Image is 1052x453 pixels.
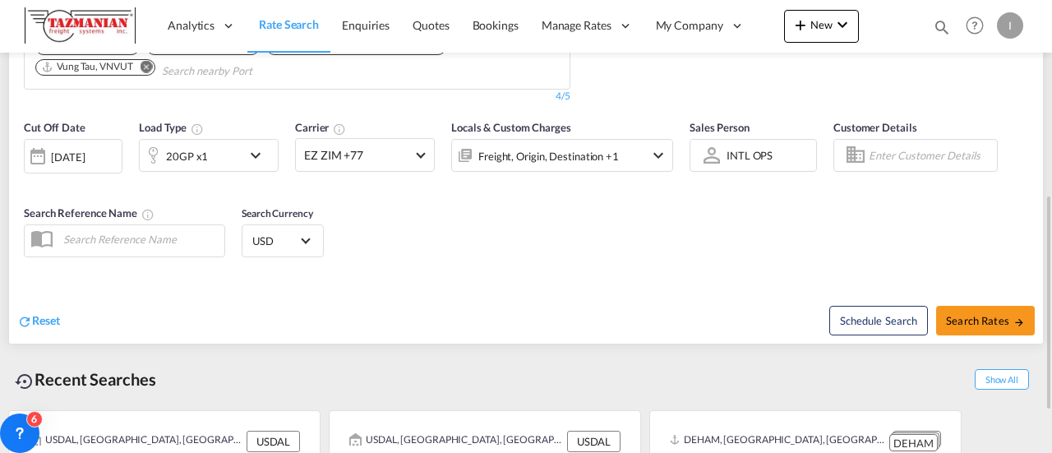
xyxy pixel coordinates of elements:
[933,18,951,36] md-icon: icon-magnify
[1013,317,1025,328] md-icon: icon-arrow-right
[451,121,571,134] span: Locals & Custom Charges
[24,121,85,134] span: Cut Off Date
[247,431,300,452] div: USDAL
[242,207,313,220] span: Search Currency
[725,144,786,168] md-select: Sales Person: INTL OPS
[139,139,279,172] div: 20GP x1icon-chevron-down
[55,227,224,252] input: Search Reference Name
[727,149,773,162] div: INTL OPS
[24,90,570,104] div: 4/5
[542,17,611,34] span: Manage Rates
[141,208,155,221] md-icon: Your search will be saved by the below given name
[961,12,997,41] div: Help
[997,12,1023,39] div: I
[791,18,852,31] span: New
[833,121,916,134] span: Customer Details
[342,18,390,32] span: Enquiries
[15,372,35,391] md-icon: icon-backup-restore
[41,60,136,74] div: Press delete to remove this chip.
[246,146,274,165] md-icon: icon-chevron-down
[29,431,242,452] div: USDAL, Dallas, TX, United States, North America, Americas
[33,34,561,85] md-chips-wrap: Chips container. Use arrow keys to select chips.
[139,121,204,134] span: Load Type
[304,147,411,164] span: EZ ZIM +77
[24,139,122,173] div: [DATE]
[413,18,449,32] span: Quotes
[833,15,852,35] md-icon: icon-chevron-down
[889,434,938,451] div: DEHAM
[946,314,1025,327] span: Search Rates
[791,15,810,35] md-icon: icon-plus 400-fg
[567,431,621,452] div: USDAL
[784,10,859,43] button: icon-plus 400-fgNewicon-chevron-down
[648,146,668,165] md-icon: icon-chevron-down
[162,58,318,85] input: Chips input.
[8,361,163,398] div: Recent Searches
[25,7,136,44] img: a292c8e082cb11ee87a80f50be6e15c3.JPG
[130,60,155,76] button: Remove
[349,431,563,452] div: USDAL, Dallas, TX, United States, North America, Americas
[168,17,215,34] span: Analytics
[17,312,60,331] div: icon-refreshReset
[166,145,208,168] div: 20GP x1
[656,17,723,34] span: My Company
[451,139,673,172] div: Freight Origin Destination Factory Stuffingicon-chevron-down
[473,18,519,32] span: Bookings
[478,145,619,168] div: Freight Origin Destination Factory Stuffing
[41,60,133,74] div: Vung Tau, VNVUT
[961,12,989,39] span: Help
[24,206,155,220] span: Search Reference Name
[670,431,885,451] div: DEHAM, Hamburg, Germany, Western Europe, Europe
[17,314,32,329] md-icon: icon-refresh
[24,172,36,194] md-datepicker: Select
[32,313,60,327] span: Reset
[191,122,204,136] md-icon: icon-information-outline
[829,306,928,335] button: Note: By default Schedule search will only considerorigin ports, destination ports and cut off da...
[933,18,951,43] div: icon-magnify
[333,122,346,136] md-icon: The selected Trucker/Carrierwill be displayed in the rate results If the rates are from another f...
[51,150,85,164] div: [DATE]
[251,229,315,252] md-select: Select Currency: $ USDUnited States Dollar
[869,143,992,168] input: Enter Customer Details
[690,121,750,134] span: Sales Person
[975,369,1029,390] span: Show All
[259,17,319,31] span: Rate Search
[252,233,298,248] span: USD
[936,306,1035,335] button: Search Ratesicon-arrow-right
[295,121,346,134] span: Carrier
